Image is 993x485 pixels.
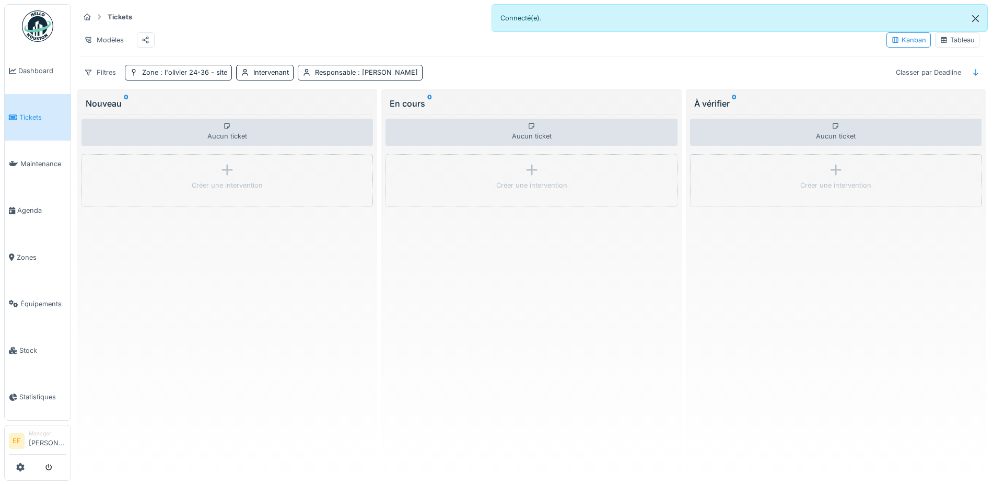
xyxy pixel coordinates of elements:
sup: 0 [124,97,128,110]
li: [PERSON_NAME] [29,430,66,452]
strong: Tickets [103,12,136,22]
div: Créer une intervention [800,180,871,190]
div: À vérifier [694,97,977,110]
div: Classer par Deadline [891,65,966,80]
span: Agenda [17,205,66,215]
div: Aucun ticket [690,119,982,146]
li: EF [9,433,25,449]
a: Stock [5,327,71,374]
div: Créer une intervention [192,180,263,190]
div: Manager [29,430,66,437]
a: EF Manager[PERSON_NAME] [9,430,66,455]
div: Aucun ticket [385,119,677,146]
div: Filtres [79,65,121,80]
span: Tickets [19,112,66,122]
img: Badge_color-CXgf-gQk.svg [22,10,53,42]
span: : l'olivier 24-36 - site [158,68,227,76]
a: Maintenance [5,141,71,187]
span: Maintenance [20,159,66,169]
div: Tableau [940,35,975,45]
span: : [PERSON_NAME] [356,68,418,76]
div: Modèles [79,32,128,48]
div: Responsable [315,67,418,77]
div: Nouveau [86,97,369,110]
span: Équipements [20,299,66,309]
div: En cours [390,97,673,110]
a: Zones [5,234,71,281]
button: Close [964,5,987,32]
span: Stock [19,345,66,355]
div: Kanban [891,35,926,45]
sup: 0 [427,97,432,110]
div: Zone [142,67,227,77]
a: Équipements [5,281,71,327]
sup: 0 [732,97,737,110]
a: Statistiques [5,374,71,420]
div: Connecté(e). [492,4,988,32]
div: Aucun ticket [81,119,373,146]
span: Statistiques [19,392,66,402]
a: Agenda [5,187,71,234]
a: Tickets [5,94,71,141]
div: Créer une intervention [496,180,567,190]
a: Dashboard [5,48,71,94]
span: Dashboard [18,66,66,76]
span: Zones [17,252,66,262]
div: Intervenant [253,67,289,77]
